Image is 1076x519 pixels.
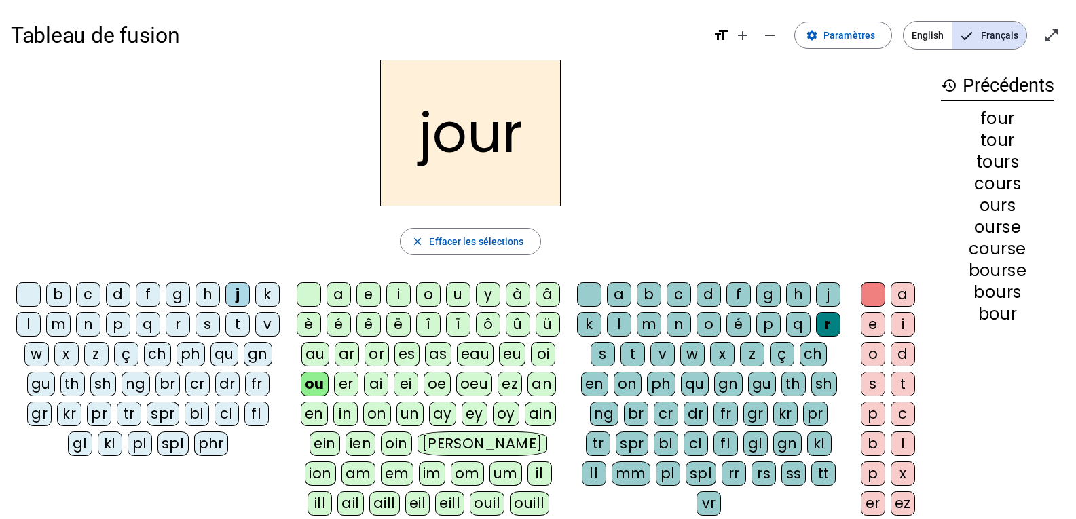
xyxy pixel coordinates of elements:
[405,491,430,516] div: eil
[400,228,540,255] button: Effacer les sélections
[786,282,811,307] div: h
[185,372,210,396] div: cr
[476,282,500,307] div: y
[861,342,885,366] div: o
[215,402,239,426] div: cl
[365,342,389,366] div: or
[225,282,250,307] div: j
[493,402,519,426] div: oy
[57,402,81,426] div: kr
[418,431,547,456] div: [PERSON_NAME]
[952,22,1026,49] span: Français
[891,372,915,396] div: t
[654,431,678,456] div: bl
[904,22,952,49] span: English
[363,402,391,426] div: on
[527,461,552,486] div: il
[506,282,530,307] div: à
[620,342,645,366] div: t
[781,372,806,396] div: th
[462,402,487,426] div: ey
[714,372,743,396] div: gn
[861,312,885,337] div: e
[301,342,329,366] div: au
[710,342,735,366] div: x
[612,461,650,486] div: mm
[637,312,661,337] div: m
[941,111,1054,127] div: four
[941,241,1054,257] div: course
[697,282,721,307] div: d
[381,431,412,456] div: oin
[748,372,776,396] div: gu
[861,431,885,456] div: b
[740,342,764,366] div: z
[806,29,818,41] mat-icon: settings
[380,60,561,206] h2: jour
[756,22,783,49] button: Diminuer la taille de la police
[941,306,1054,322] div: bour
[581,372,608,396] div: en
[591,342,615,366] div: s
[128,431,152,456] div: pl
[346,431,376,456] div: ien
[301,402,328,426] div: en
[27,372,55,396] div: gu
[87,402,111,426] div: pr
[498,372,522,396] div: ez
[255,312,280,337] div: v
[667,282,691,307] div: c
[891,312,915,337] div: i
[194,431,229,456] div: phr
[941,71,1054,101] h3: Précédents
[166,312,190,337] div: r
[607,282,631,307] div: a
[297,312,321,337] div: è
[686,461,717,486] div: spl
[654,402,678,426] div: cr
[726,312,751,337] div: é
[46,282,71,307] div: b
[177,342,205,366] div: ph
[794,22,892,49] button: Paramètres
[941,284,1054,301] div: bours
[457,342,494,366] div: eau
[310,431,340,456] div: ein
[762,27,778,43] mat-icon: remove
[54,342,79,366] div: x
[327,312,351,337] div: é
[416,282,441,307] div: o
[941,197,1054,214] div: ours
[756,312,781,337] div: p
[166,282,190,307] div: g
[244,402,269,426] div: fl
[527,372,556,396] div: an
[60,372,85,396] div: th
[680,342,705,366] div: w
[90,372,116,396] div: sh
[489,461,522,486] div: um
[536,312,560,337] div: ü
[536,282,560,307] div: â
[446,312,470,337] div: ï
[446,282,470,307] div: u
[210,342,238,366] div: qu
[144,342,171,366] div: ch
[335,342,359,366] div: ar
[803,402,828,426] div: pr
[941,219,1054,235] div: ourse
[334,372,358,396] div: er
[244,342,272,366] div: gn
[616,431,648,456] div: spr
[456,372,493,396] div: oeu
[98,431,122,456] div: kl
[16,312,41,337] div: l
[729,22,756,49] button: Augmenter la taille de la police
[800,342,827,366] div: ch
[245,372,270,396] div: fr
[891,282,915,307] div: a
[525,402,557,426] div: ain
[499,342,525,366] div: eu
[586,431,610,456] div: tr
[185,402,209,426] div: bl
